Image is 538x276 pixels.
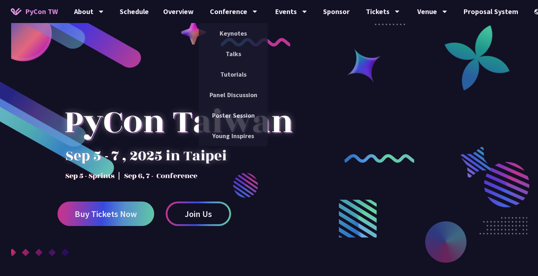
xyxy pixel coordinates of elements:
[166,202,231,226] a: Join Us
[199,127,268,144] a: Young Inspires
[199,107,268,124] a: Poster Session
[199,86,268,103] a: Panel Discussion
[58,202,154,226] a: Buy Tickets Now
[344,154,414,163] img: curly-2.e802c9f.png
[11,8,22,15] img: Home icon of PyCon TW 2025
[199,25,268,42] a: Keynotes
[185,209,212,218] span: Join Us
[75,209,137,218] span: Buy Tickets Now
[199,66,268,83] a: Tutorials
[199,45,268,62] a: Talks
[25,6,58,17] span: PyCon TW
[4,3,65,21] a: PyCon TW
